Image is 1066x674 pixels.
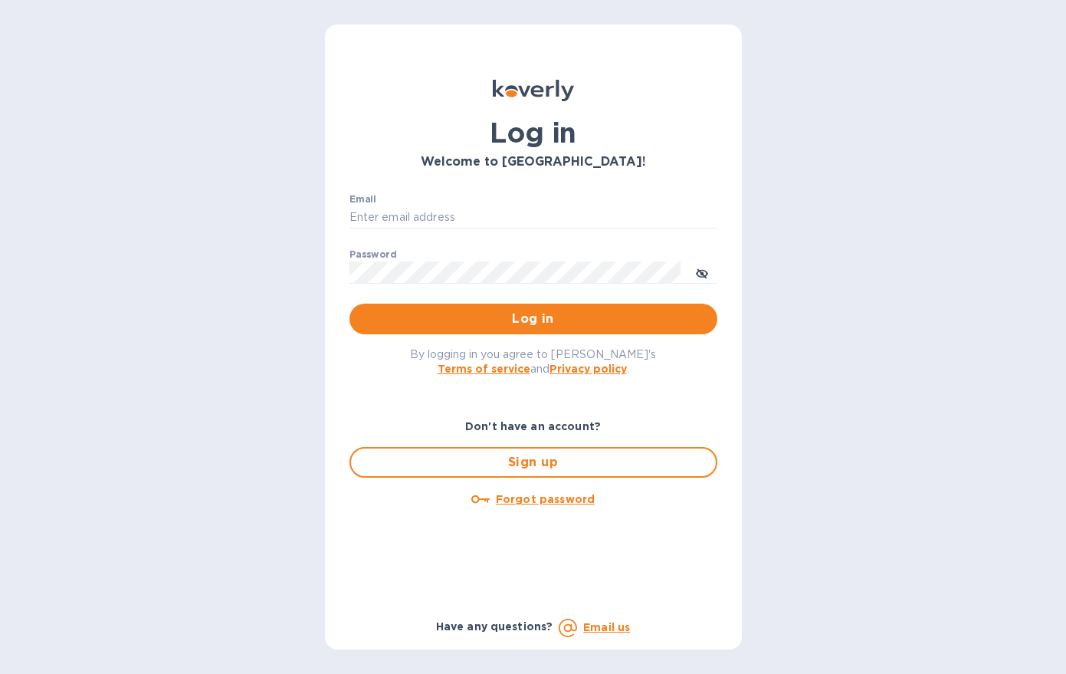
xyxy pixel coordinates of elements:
label: Password [349,250,396,259]
button: Sign up [349,447,717,478]
b: Have any questions? [436,620,553,633]
label: Email [349,195,376,204]
img: Koverly [493,80,574,101]
a: Privacy policy [549,363,627,375]
span: By logging in you agree to [PERSON_NAME]'s and . [410,348,656,375]
span: Sign up [363,453,704,472]
input: Enter email address [349,206,717,229]
b: Don't have an account? [465,420,601,432]
a: Email us [583,621,630,633]
button: toggle password visibility [687,257,717,288]
h1: Log in [349,117,717,149]
a: Terms of service [438,363,530,375]
button: Log in [349,304,717,334]
span: Log in [362,310,705,328]
h3: Welcome to [GEOGRAPHIC_DATA]! [349,155,717,169]
u: Forgot password [496,493,595,505]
